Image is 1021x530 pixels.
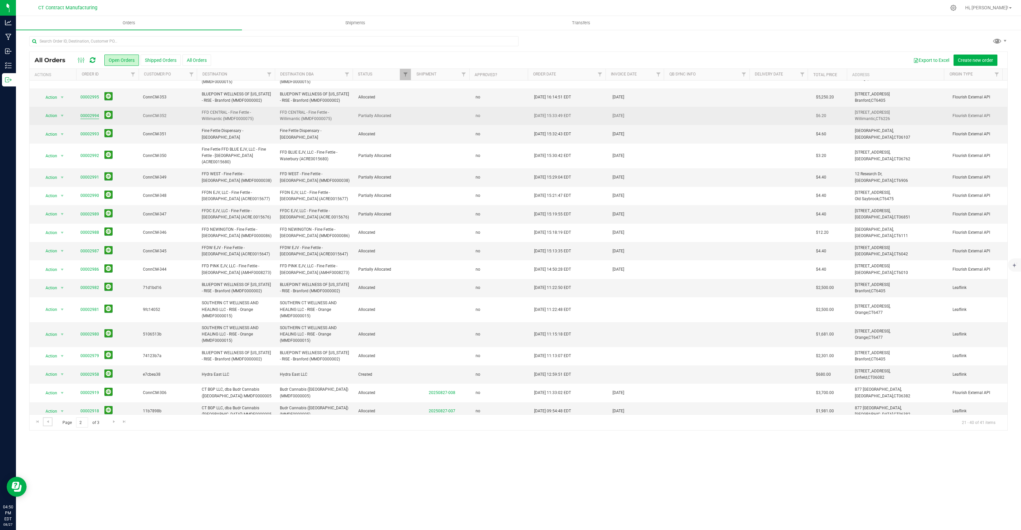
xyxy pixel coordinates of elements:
[534,153,571,159] span: [DATE] 15:30:42 EDT
[595,69,606,80] a: Filter
[534,193,571,199] span: [DATE] 15:21:47 EDT
[534,307,571,313] span: [DATE] 11:22:48 EDT
[755,72,783,76] a: Delivery Date
[143,174,194,181] span: ConnCM-349
[953,248,1003,254] span: Flourish External API
[476,211,480,217] span: no
[613,193,624,199] span: [DATE]
[894,215,899,219] span: CT
[5,34,12,40] inline-svg: Manufacturing
[280,325,350,344] span: SOUTHERN CT WELLNESS AND HEALING LLC - RISE - Orange (MMDF0000015)
[16,16,242,30] a: Orders
[868,310,873,315] span: CT
[855,178,894,183] span: [GEOGRAPHIC_DATA],
[7,477,27,497] iframe: Resource center
[613,229,624,236] span: [DATE]
[58,93,66,102] span: select
[534,211,571,217] span: [DATE] 15:19:55 EDT
[879,197,884,201] span: CT
[109,417,119,426] a: Go to the next page
[899,178,908,183] span: 6906
[953,285,1003,291] span: Leaflink
[855,233,894,238] span: [GEOGRAPHIC_DATA],
[534,331,571,337] span: [DATE] 11:15:18 EDT
[280,72,314,76] a: Destination DBA
[143,229,194,236] span: ConnCM-346
[855,304,890,309] span: [STREET_ADDRESS],
[40,93,58,102] span: Action
[953,229,1003,236] span: Flourish External API
[611,72,637,76] a: Invoice Date
[144,72,171,76] a: Customer PO
[876,98,885,103] span: 6405
[953,371,1003,378] span: Leaflink
[280,300,350,319] span: SOUTHERN CT WELLNESS AND HEALING LLC - RISE - Orange (MMDF0000015)
[40,228,58,237] span: Action
[40,265,58,274] span: Action
[40,246,58,256] span: Action
[143,307,194,313] span: 9fc14052
[58,173,66,182] span: select
[40,130,58,139] span: Action
[855,197,879,201] span: Old Saybrook,
[953,331,1003,337] span: Leaflink
[476,193,480,199] span: no
[855,350,890,355] span: [STREET_ADDRESS]
[143,248,194,254] span: ConnCM-345
[613,211,624,217] span: [DATE]
[80,94,99,100] a: 00002995
[855,190,890,195] span: [STREET_ADDRESS],
[202,208,272,220] span: FFDC EJV, LLC - Fine Fettle - [GEOGRAPHIC_DATA] (ACRE.0015676)
[613,94,624,100] span: [DATE]
[868,76,873,81] span: CT
[669,72,696,76] a: QB Sync Info
[534,248,571,254] span: [DATE] 15:13:35 EDT
[128,69,139,80] a: Filter
[534,131,571,137] span: [DATE] 15:32:43 EDT
[143,285,194,291] span: 71d1bd16
[358,266,409,273] span: Partially Allocated
[613,113,624,119] span: [DATE]
[143,153,194,159] span: ConnCM-350
[855,135,894,140] span: [GEOGRAPHIC_DATA],
[476,266,480,273] span: no
[58,351,66,361] span: select
[80,211,99,217] a: 00002989
[533,72,556,76] a: Order Date
[264,69,275,80] a: Filter
[80,248,99,254] a: 00002987
[953,153,1003,159] span: Flourish External API
[429,409,455,413] a: 20250827-007
[35,57,72,64] span: All Orders
[868,375,873,380] span: CT
[202,91,272,104] span: BLUEPOINT WELLNESS OF [US_STATE] - RISE - Branford (MMDF0000002)
[855,227,894,232] span: [GEOGRAPHIC_DATA],
[38,5,97,11] span: CT Contract Manufacturing
[336,20,374,26] span: Shipments
[816,285,834,291] span: $2,500.00
[143,266,194,273] span: ConnCM-344
[280,208,350,220] span: FFDC EJV, LLC - Fine Fettle - [GEOGRAPHIC_DATA] (ACRE.0015676)
[855,157,894,161] span: [GEOGRAPHIC_DATA],
[342,69,353,80] a: Filter
[816,266,826,273] span: $4.40
[613,131,624,137] span: [DATE]
[58,191,66,200] span: select
[950,72,973,76] a: Origin Type
[953,131,1003,137] span: Flourish External API
[80,153,99,159] a: 00002992
[58,228,66,237] span: select
[476,331,480,337] span: no
[613,174,624,181] span: [DATE]
[58,151,66,161] span: select
[80,390,99,396] a: 00002919
[534,174,571,181] span: [DATE] 15:29:04 EDT
[613,153,624,159] span: [DATE]
[816,153,826,159] span: $3.20
[953,94,1003,100] span: Flourish External API
[58,111,66,120] span: select
[855,208,890,213] span: [STREET_ADDRESS],
[40,407,58,416] span: Action
[949,5,958,11] div: Manage settings
[143,331,194,337] span: 5106513b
